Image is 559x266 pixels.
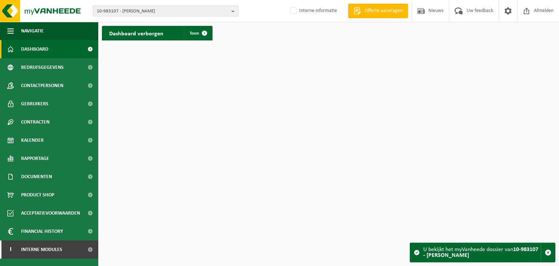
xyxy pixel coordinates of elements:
span: Acceptatievoorwaarden [21,204,80,222]
div: U bekijkt het myVanheede dossier van [423,243,541,262]
span: Offerte aanvragen [363,7,404,15]
span: Gebruikers [21,95,48,113]
span: Financial History [21,222,63,240]
span: Toon [190,31,199,36]
span: I [7,240,14,259]
span: Contracten [21,113,49,131]
button: 10-983107 - [PERSON_NAME] [93,5,238,16]
h2: Dashboard verborgen [102,26,171,40]
span: Dashboard [21,40,48,58]
a: Offerte aanvragen [348,4,408,18]
span: Documenten [21,168,52,186]
span: Rapportage [21,149,49,168]
span: Bedrijfsgegevens [21,58,64,77]
span: Contactpersonen [21,77,63,95]
span: Product Shop [21,186,54,204]
span: 10-983107 - [PERSON_NAME] [97,6,229,17]
a: Toon [184,26,212,40]
strong: 10-983107 - [PERSON_NAME] [423,247,538,258]
span: Kalender [21,131,44,149]
label: Interne informatie [289,5,337,16]
span: Navigatie [21,22,44,40]
span: Interne modules [21,240,62,259]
